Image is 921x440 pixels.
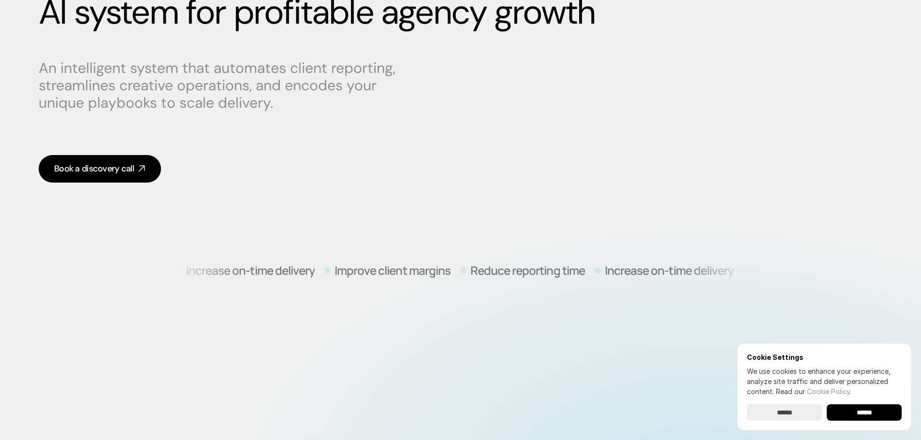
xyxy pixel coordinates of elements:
h6: Cookie Settings [747,353,902,361]
a: Cookie Policy [807,387,850,396]
a: Book a discovery call [39,155,161,183]
p: Increase on-time delivery [604,264,732,276]
p: Improve client margins [334,264,450,276]
div: Book a discovery call [54,163,134,175]
p: Reduce reporting time [469,264,584,276]
span: Read our . [776,387,851,396]
p: An intelligent system that automates client reporting, streamlines creative operations, and encod... [39,59,406,112]
p: We use cookies to enhance your experience, analyze site traffic and deliver personalized content. [747,366,902,397]
p: Increase on-time delivery [185,264,314,276]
